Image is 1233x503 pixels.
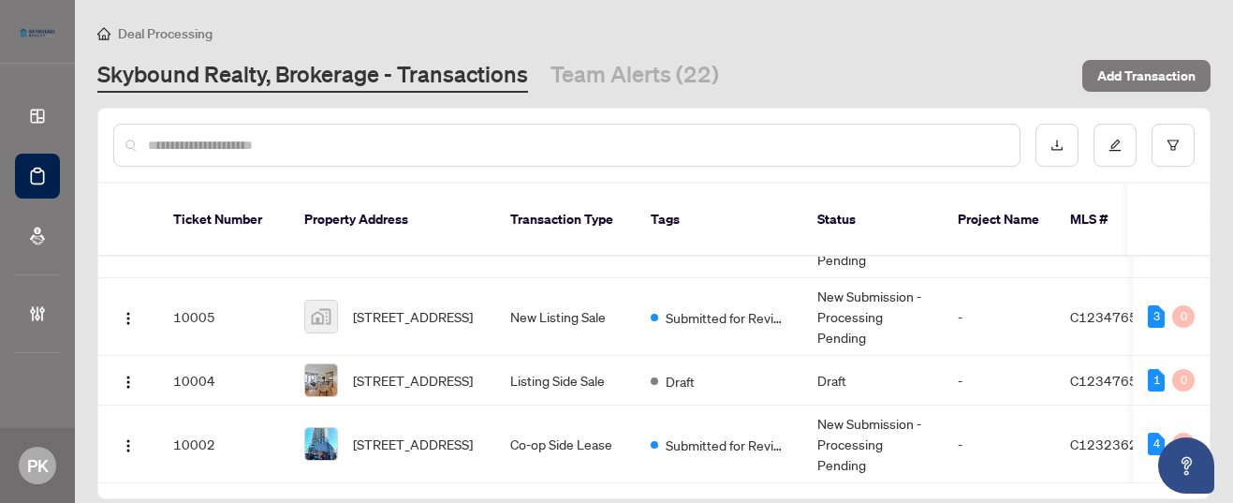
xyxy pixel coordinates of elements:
[97,59,528,93] a: Skybound Realty, Brokerage - Transactions
[289,184,495,257] th: Property Address
[113,429,143,459] button: Logo
[1055,184,1167,257] th: MLS #
[495,184,636,257] th: Transaction Type
[121,375,136,390] img: Logo
[1148,433,1165,455] div: 4
[158,406,289,483] td: 10002
[118,25,213,42] span: Deal Processing
[666,371,695,392] span: Draft
[1152,124,1195,167] button: filter
[1050,139,1064,152] span: download
[27,452,49,479] span: PK
[113,365,143,395] button: Logo
[1167,139,1180,152] span: filter
[121,438,136,453] img: Logo
[1108,139,1122,152] span: edit
[158,356,289,406] td: 10004
[1172,305,1195,328] div: 0
[1094,124,1137,167] button: edit
[305,301,337,333] img: thumbnail-img
[1082,60,1211,92] button: Add Transaction
[353,370,473,391] span: [STREET_ADDRESS]
[943,406,1055,483] td: -
[1172,433,1195,455] div: 0
[802,406,943,483] td: New Submission - Processing Pending
[158,278,289,356] td: 10005
[943,356,1055,406] td: -
[1070,308,1146,325] span: C12347659
[495,278,636,356] td: New Listing Sale
[121,311,136,326] img: Logo
[1070,372,1146,389] span: C12347659
[97,27,110,40] span: home
[666,307,787,328] span: Submitted for Review
[1035,124,1079,167] button: download
[353,306,473,327] span: [STREET_ADDRESS]
[15,23,60,42] img: logo
[158,184,289,257] th: Ticket Number
[1070,436,1146,452] span: C12323623
[1097,61,1196,91] span: Add Transaction
[353,434,473,454] span: [STREET_ADDRESS]
[113,302,143,332] button: Logo
[305,428,337,460] img: thumbnail-img
[1148,369,1165,392] div: 1
[802,356,943,406] td: Draft
[1148,305,1165,328] div: 3
[495,406,636,483] td: Co-op Side Lease
[550,59,719,93] a: Team Alerts (22)
[943,278,1055,356] td: -
[802,184,943,257] th: Status
[666,435,787,455] span: Submitted for Review
[802,278,943,356] td: New Submission - Processing Pending
[495,356,636,406] td: Listing Side Sale
[1158,437,1214,494] button: Open asap
[943,184,1055,257] th: Project Name
[636,184,802,257] th: Tags
[1172,369,1195,392] div: 0
[305,364,337,396] img: thumbnail-img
